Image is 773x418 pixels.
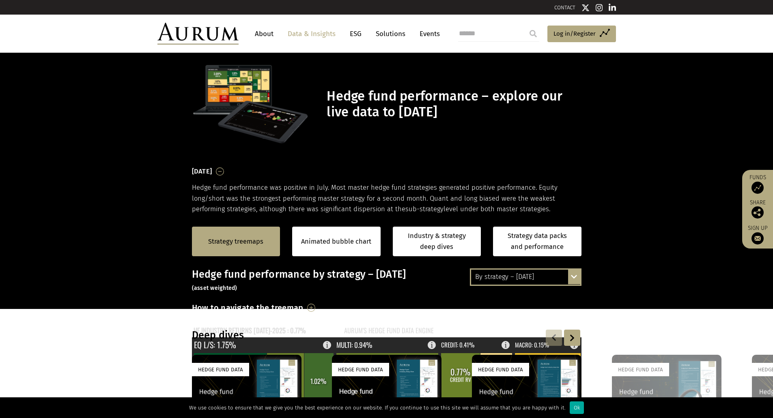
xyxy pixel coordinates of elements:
a: Events [416,26,440,41]
span: sub-strategy [405,205,444,213]
h3: Hedge fund performance by strategy – [DATE] [192,268,581,293]
div: By strategy – [DATE] [471,270,580,284]
p: Hedge fund performance was positive in July. Most master hedge fund strategies generated positive... [192,182,581,214]
div: Hedge Fund Data [332,363,389,376]
div: Share [746,200,769,219]
a: Strategy data packs and performance [493,227,581,256]
img: Linkedin icon [609,4,616,12]
a: Sign up [746,225,769,244]
h3: [DATE] [192,165,212,178]
a: Animated bubble chart [301,236,371,247]
div: Hedge Fund Data [612,363,669,376]
a: ESG [346,26,366,41]
a: Strategy treemaps [208,236,263,247]
a: CONTACT [554,4,575,11]
img: Access Funds [751,182,764,194]
a: Log in/Register [547,26,616,43]
img: Share this post [751,206,764,219]
img: Twitter icon [581,4,590,12]
h3: Deep dives [192,329,477,341]
a: About [251,26,278,41]
span: Log in/Register [553,29,596,39]
img: Aurum [157,23,239,45]
h1: Hedge fund performance – explore our live data to [DATE] [327,88,579,120]
h3: How to navigate the treemap [192,301,304,315]
div: Ok [570,401,584,414]
img: Instagram icon [596,4,603,12]
input: Submit [525,26,541,42]
small: (asset weighted) [192,285,237,292]
div: Hedge Fund Data [472,363,529,376]
a: Industry & strategy deep dives [393,227,481,256]
a: Data & Insights [284,26,340,41]
a: Solutions [372,26,409,41]
a: Funds [746,174,769,194]
div: Hedge Fund Data [192,363,249,376]
img: Sign up to our newsletter [751,232,764,244]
